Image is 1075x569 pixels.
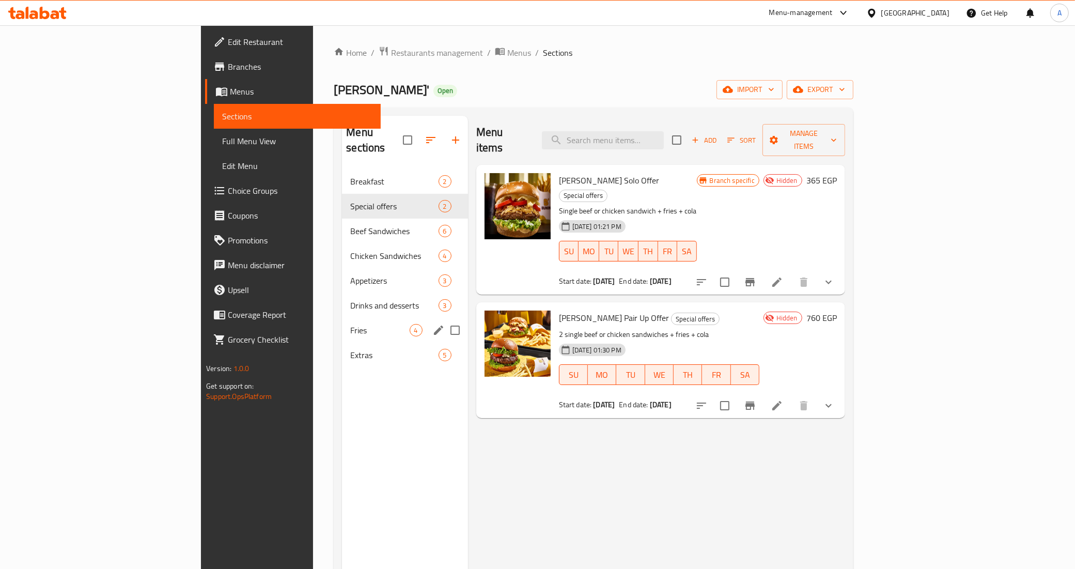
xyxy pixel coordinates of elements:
a: Edit Menu [214,153,381,178]
span: Upsell [228,284,372,296]
button: import [716,80,783,99]
span: Add [690,134,718,146]
button: sort-choices [689,270,714,295]
span: TH [643,244,653,259]
span: WE [622,244,634,259]
div: Special offers [559,190,607,202]
span: MO [592,367,612,382]
span: Breakfast [350,175,438,188]
div: Menu-management [769,7,833,19]
h2: Menu items [476,125,530,156]
span: Extras [350,349,438,361]
span: Menus [230,85,372,98]
div: Special offers [671,313,720,325]
span: [PERSON_NAME] Pair Up Offer [559,310,669,326]
div: Breakfast2 [342,169,468,194]
span: Drinks and desserts [350,299,438,312]
button: Branch-specific-item [738,270,762,295]
a: Edit menu item [771,276,783,288]
div: Beef Sandwiches [350,225,438,237]
span: FR [662,244,673,259]
span: Menus [507,47,531,59]
nav: breadcrumb [334,46,853,59]
button: SA [731,364,759,385]
span: Manage items [771,127,836,153]
button: delete [791,270,816,295]
a: Full Menu View [214,129,381,153]
span: Sections [222,110,372,122]
div: items [439,349,451,361]
a: Edit menu item [771,399,783,412]
button: show more [816,270,841,295]
b: [DATE] [593,274,615,288]
button: Branch-specific-item [738,393,762,418]
span: A [1057,7,1062,19]
span: Full Menu View [222,135,372,147]
span: 3 [439,276,451,286]
button: edit [431,322,446,338]
span: SA [735,367,755,382]
span: Grocery Checklist [228,333,372,346]
nav: Menu sections [342,165,468,372]
div: items [439,274,451,287]
span: Appetizers [350,274,438,287]
span: SU [564,367,584,382]
span: Branch specific [706,176,759,186]
a: Menu disclaimer [205,253,381,278]
img: Bunin Solo Offer [485,173,551,239]
button: Add section [443,128,468,152]
b: [DATE] [593,398,615,411]
button: show more [816,393,841,418]
span: Branches [228,60,372,73]
span: [DATE] 01:30 PM [568,345,626,355]
span: Hidden [772,176,802,186]
button: TH [638,241,658,262]
span: 1.0.0 [233,362,250,375]
a: Menus [205,79,381,104]
div: Open [433,85,457,97]
div: Special offers2 [342,194,468,219]
span: Menu disclaimer [228,259,372,271]
button: MO [588,364,616,385]
span: 4 [410,326,422,335]
span: Edit Restaurant [228,36,372,48]
a: Restaurants management [379,46,483,59]
a: Edit Restaurant [205,29,381,54]
span: Sort sections [418,128,443,152]
div: Chicken Sandwiches4 [342,243,468,268]
div: Special offers [350,200,438,212]
b: [DATE] [650,274,672,288]
a: Coupons [205,203,381,228]
span: FR [706,367,726,382]
a: Coverage Report [205,302,381,327]
svg: Show Choices [822,399,835,412]
li: / [535,47,539,59]
span: Start date: [559,274,592,288]
div: [GEOGRAPHIC_DATA] [881,7,949,19]
span: TH [678,367,698,382]
button: export [787,80,853,99]
a: Branches [205,54,381,79]
span: Choice Groups [228,184,372,197]
a: Upsell [205,278,381,302]
span: Restaurants management [391,47,483,59]
span: [DATE] 01:21 PM [568,222,626,232]
div: Fries4edit [342,318,468,343]
a: Sections [214,104,381,129]
span: 3 [439,301,451,311]
div: items [439,299,451,312]
span: WE [649,367,669,382]
h6: 760 EGP [806,311,837,325]
button: sort-choices [689,393,714,418]
span: Select section [666,129,688,151]
span: 2 [439,177,451,187]
button: SU [559,364,588,385]
b: [DATE] [650,398,672,411]
span: 6 [439,226,451,236]
a: Choice Groups [205,178,381,203]
span: Select all sections [397,129,418,151]
h6: 365 EGP [806,173,837,188]
button: TH [674,364,702,385]
span: Start date: [559,398,592,411]
span: 2 [439,202,451,211]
